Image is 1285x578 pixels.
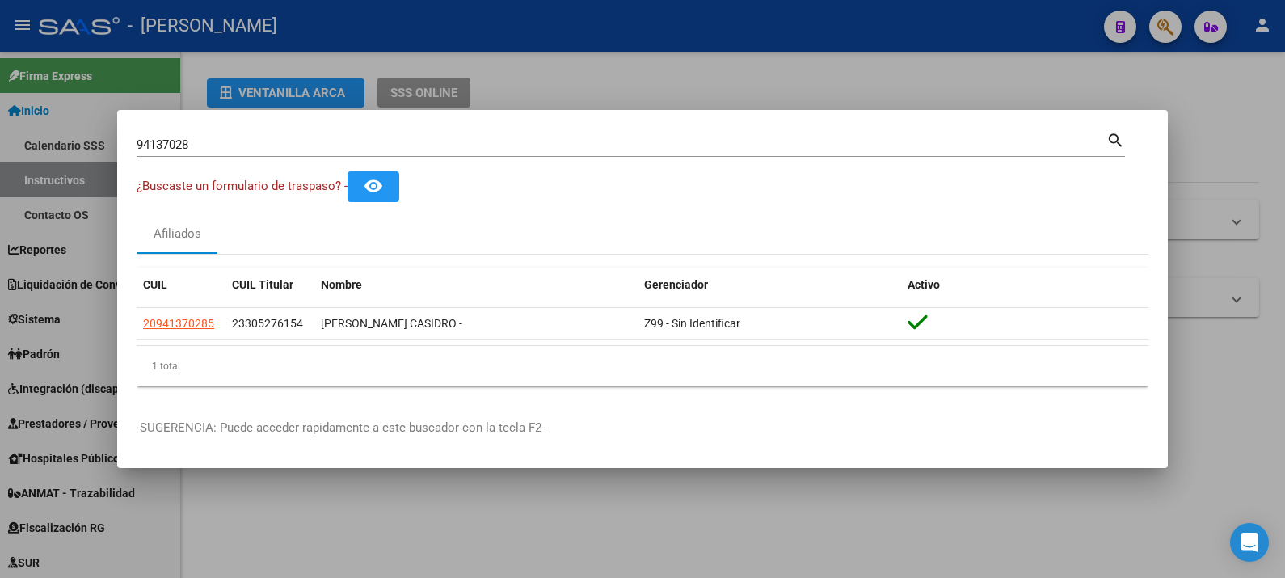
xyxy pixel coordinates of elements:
mat-icon: remove_red_eye [364,176,383,196]
datatable-header-cell: CUIL [137,268,225,302]
span: Gerenciador [644,278,708,291]
mat-icon: search [1106,129,1125,149]
span: CUIL Titular [232,278,293,291]
span: 20941370285 [143,317,214,330]
p: -SUGERENCIA: Puede acceder rapidamente a este buscador con la tecla F2- [137,419,1148,437]
span: 23305276154 [232,317,303,330]
datatable-header-cell: Activo [901,268,1148,302]
div: 1 total [137,346,1148,386]
span: Activo [908,278,940,291]
span: Nombre [321,278,362,291]
div: Afiliados [154,225,201,243]
datatable-header-cell: Gerenciador [638,268,901,302]
datatable-header-cell: CUIL Titular [225,268,314,302]
span: ¿Buscaste un formulario de traspaso? - [137,179,348,193]
div: Open Intercom Messenger [1230,523,1269,562]
div: [PERSON_NAME] CASIDRO - [321,314,631,333]
datatable-header-cell: Nombre [314,268,638,302]
span: Z99 - Sin Identificar [644,317,740,330]
span: CUIL [143,278,167,291]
